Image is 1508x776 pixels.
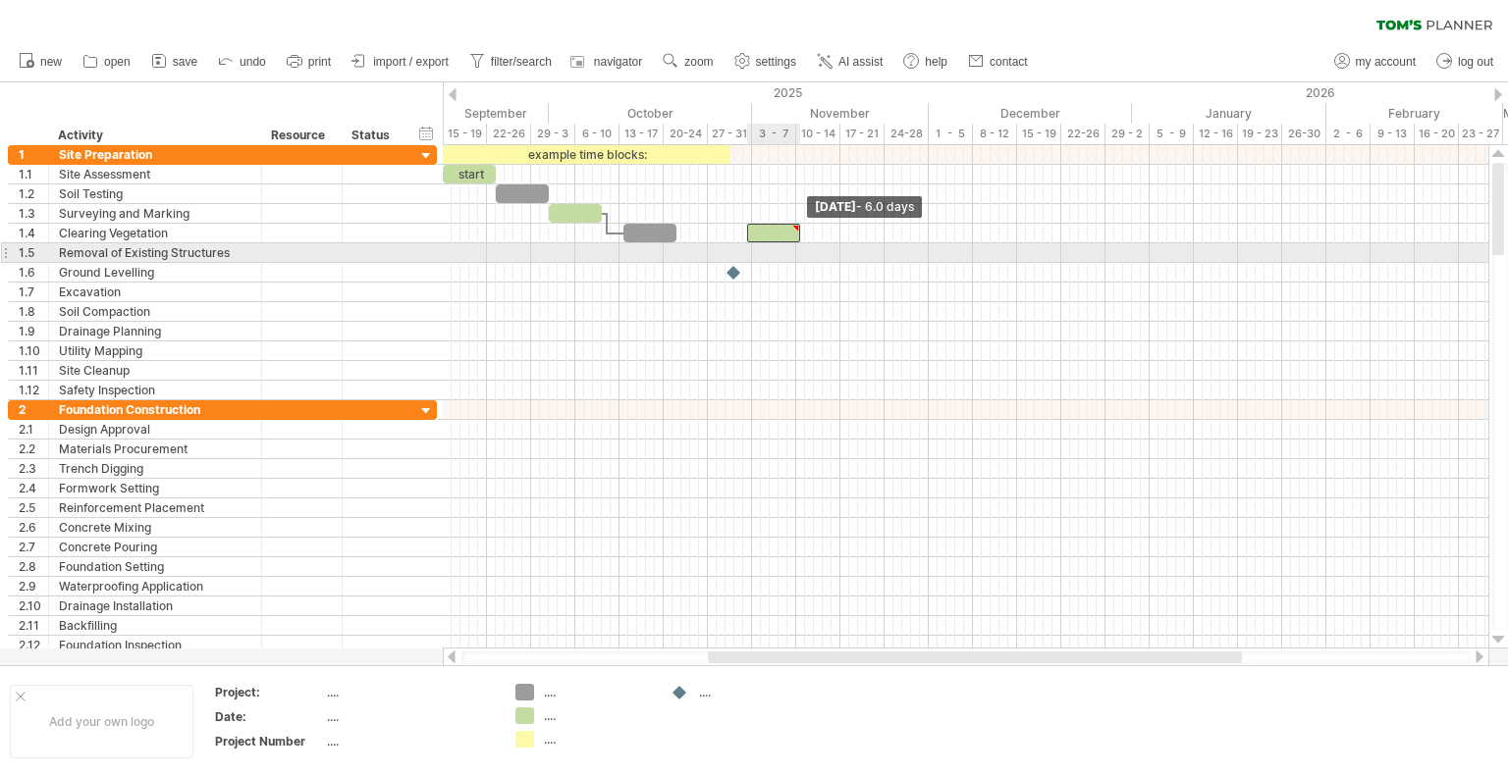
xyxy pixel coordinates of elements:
div: 29 - 3 [531,124,575,144]
div: 19 - 23 [1238,124,1282,144]
div: 2 - 6 [1326,124,1371,144]
div: Drainage Planning [59,322,251,340]
div: Site Cleanup [59,361,251,380]
div: Ground Levelling [59,263,251,282]
div: Surveying and Marking [59,204,251,223]
a: open [78,49,136,75]
span: navigator [594,55,642,69]
a: save [146,49,203,75]
div: Date: [215,708,323,725]
div: September 2025 [354,103,549,124]
div: .... [327,733,492,750]
div: 1.8 [19,302,48,321]
div: 2.4 [19,479,48,497]
div: 1.10 [19,341,48,360]
div: Concrete Mixing [59,518,251,537]
div: 1.11 [19,361,48,380]
div: 1.7 [19,283,48,301]
div: 22-26 [1061,124,1105,144]
div: Formwork Setting [59,479,251,497]
div: Design Approval [59,420,251,439]
div: 15 - 19 [1017,124,1061,144]
div: Safety Inspection [59,381,251,399]
a: print [282,49,337,75]
div: Foundation Construction [59,400,251,419]
div: Add your own logo [10,685,193,758]
div: Materials Procurement [59,440,251,458]
div: 12 - 16 [1194,124,1238,144]
a: filter/search [464,49,558,75]
a: AI assist [812,49,889,75]
div: 20-24 [664,124,708,144]
div: 1 - 5 [929,124,973,144]
div: Soil Compaction [59,302,251,321]
div: Activity [58,126,250,145]
div: 6 - 10 [575,124,619,144]
div: 1 [19,145,48,164]
div: [DATE] [807,196,922,218]
div: 24-28 [885,124,929,144]
div: February 2026 [1326,103,1503,124]
a: log out [1431,49,1499,75]
a: contact [963,49,1034,75]
div: 2.9 [19,577,48,595]
div: 2.6 [19,518,48,537]
span: - 6.0 days [856,199,914,214]
div: start [443,165,496,183]
div: 3 - 7 [752,124,796,144]
div: 1.9 [19,322,48,340]
div: .... [544,731,651,748]
div: Clearing Vegetation [59,224,251,242]
div: 9 - 13 [1371,124,1415,144]
div: .... [544,684,651,700]
div: 27 - 31 [708,124,752,144]
div: December 2025 [929,103,1132,124]
div: Trench Digging [59,459,251,478]
div: 2.3 [19,459,48,478]
div: Soil Testing [59,184,251,203]
div: Removal of Existing Structures [59,243,251,262]
div: 2.7 [19,538,48,556]
span: filter/search [491,55,552,69]
div: 26-30 [1282,124,1326,144]
a: new [14,49,68,75]
div: .... [544,707,651,724]
div: .... [327,684,492,700]
div: 16 - 20 [1415,124,1459,144]
div: Project Number [215,733,323,750]
a: zoom [658,49,719,75]
div: 1.3 [19,204,48,223]
span: contact [990,55,1028,69]
div: Foundation Setting [59,557,251,576]
div: 1.5 [19,243,48,262]
div: 1.12 [19,381,48,399]
div: 15 - 19 [443,124,487,144]
div: 2.11 [19,616,48,635]
div: Site Preparation [59,145,251,164]
div: January 2026 [1132,103,1326,124]
div: Project: [215,684,323,700]
span: new [40,55,62,69]
div: 1.2 [19,184,48,203]
div: 17 - 21 [840,124,885,144]
div: Excavation [59,283,251,301]
div: Foundation Inspection [59,636,251,654]
div: Backfilling [59,616,251,635]
div: example time blocks: [443,145,730,164]
div: 2.2 [19,440,48,458]
span: save [173,55,197,69]
div: 2.5 [19,498,48,517]
div: Utility Mapping [59,341,251,360]
div: 2 [19,400,48,419]
div: Reinforcement Placement [59,498,251,517]
a: undo [213,49,272,75]
span: open [104,55,131,69]
span: import / export [373,55,449,69]
a: help [898,49,953,75]
a: my account [1329,49,1422,75]
div: 2.10 [19,596,48,615]
div: 2.12 [19,636,48,654]
div: 1.1 [19,165,48,183]
div: 2.1 [19,420,48,439]
span: AI assist [838,55,883,69]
